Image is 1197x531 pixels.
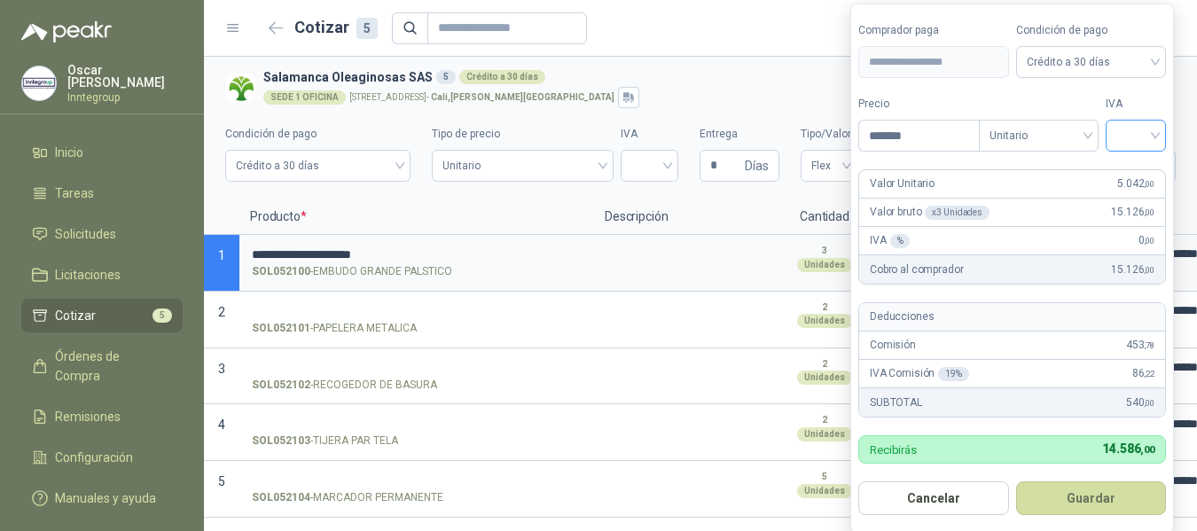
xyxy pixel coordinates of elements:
div: Unidades [797,258,852,272]
p: Descripción [594,199,771,235]
span: ,78 [1144,340,1154,350]
div: Crédito a 30 días [459,70,545,84]
p: 2 [822,301,827,315]
span: Manuales y ayuda [55,488,156,508]
span: 540 [1126,394,1154,411]
input: SOL052104-MARCADOR PERMANENTE [252,474,582,488]
p: Valor bruto [870,204,990,221]
p: Recibirás [870,444,917,456]
img: Company Logo [225,73,256,104]
label: Condición de pago [225,126,411,143]
span: Tareas [55,184,94,203]
strong: SOL052101 [252,320,310,337]
p: IVA Comisión [870,365,969,382]
a: Configuración [21,441,183,474]
span: Días [745,151,769,181]
a: Inicio [21,136,183,169]
span: ,00 [1140,444,1154,456]
a: Solicitudes [21,217,183,251]
span: 14.586 [1102,441,1154,456]
span: 0 [1138,232,1154,249]
input: SOL052102-RECOGEDOR DE BASURA [252,362,582,375]
span: Unitario [442,152,604,179]
span: 4 [218,418,225,432]
strong: SOL052104 [252,489,310,506]
span: ,00 [1144,207,1154,217]
p: Valor Unitario [870,176,935,192]
input: SOL052103-TIJERA PAR TELA [252,418,582,431]
span: 15.126 [1111,204,1154,221]
p: Oscar [PERSON_NAME] [67,64,183,89]
h2: Cotizar [294,15,378,40]
span: ,00 [1144,236,1154,246]
label: Tipo/Valor del flete [801,126,966,143]
span: Flex [811,152,847,179]
span: 2 [218,305,225,319]
p: SUBTOTAL [870,394,922,411]
p: - PAPELERA METALICA [252,320,417,337]
span: 86 [1132,365,1154,382]
button: Cancelar [858,481,1009,515]
a: Tareas [21,176,183,210]
a: Órdenes de Compra [21,340,183,393]
div: SEDE 1 OFICINA [263,90,346,105]
span: Licitaciones [55,265,121,285]
span: Cotizar [55,306,96,325]
p: Cantidad [771,199,878,235]
div: Unidades [797,314,852,328]
p: - RECOGEDOR DE BASURA [252,377,437,394]
span: Crédito a 30 días [1027,49,1156,75]
a: Cotizar5 [21,299,183,332]
label: IVA [621,126,678,143]
p: - EMBUDO GRANDE PALSTICO [252,263,452,280]
span: 453 [1126,337,1154,354]
label: Tipo de precio [432,126,614,143]
span: ,00 [1144,398,1154,408]
label: Precio [858,96,979,113]
p: - TIJERA PAR TELA [252,433,398,449]
div: 5 [356,18,378,39]
span: 1 [218,248,225,262]
label: Entrega [700,126,779,143]
span: Unitario [990,122,1088,149]
p: Comisión [870,337,916,354]
div: % [890,234,911,248]
span: Remisiones [55,407,121,426]
p: Cobro al comprador [870,262,963,278]
span: Órdenes de Compra [55,347,166,386]
p: 3 [822,244,827,258]
span: Inicio [55,143,83,162]
div: x 3 Unidades [925,206,990,220]
span: Crédito a 30 días [236,152,400,179]
label: Comprador paga [858,22,1009,39]
div: Unidades [797,484,852,498]
p: Inntegroup [67,92,183,103]
div: Unidades [797,371,852,385]
span: 5.042 [1117,176,1154,192]
label: IVA [1106,96,1166,113]
div: 5 [436,70,456,84]
span: 3 [218,362,225,376]
a: Licitaciones [21,258,183,292]
a: Remisiones [21,400,183,433]
h3: Salamanca Oleaginosas SAS [263,67,1169,87]
p: 2 [822,357,827,371]
span: 5 [218,474,225,488]
span: ,00 [1144,179,1154,189]
p: Deducciones [870,308,934,325]
input: SOL052100-EMBUDO GRANDE PALSTICO [252,248,582,262]
span: Configuración [55,448,133,467]
img: Company Logo [22,66,56,100]
span: Solicitudes [55,224,116,244]
span: 15.126 [1111,262,1154,278]
strong: SOL052100 [252,263,310,280]
strong: Cali , [PERSON_NAME][GEOGRAPHIC_DATA] [431,92,614,102]
button: Guardar [1016,481,1167,515]
span: ,00 [1144,265,1154,275]
p: 5 [822,470,827,484]
div: Unidades [797,427,852,441]
img: Logo peakr [21,21,112,43]
p: - MARCADOR PERMANENTE [252,489,443,506]
strong: SOL052103 [252,433,310,449]
p: IVA [870,232,910,249]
